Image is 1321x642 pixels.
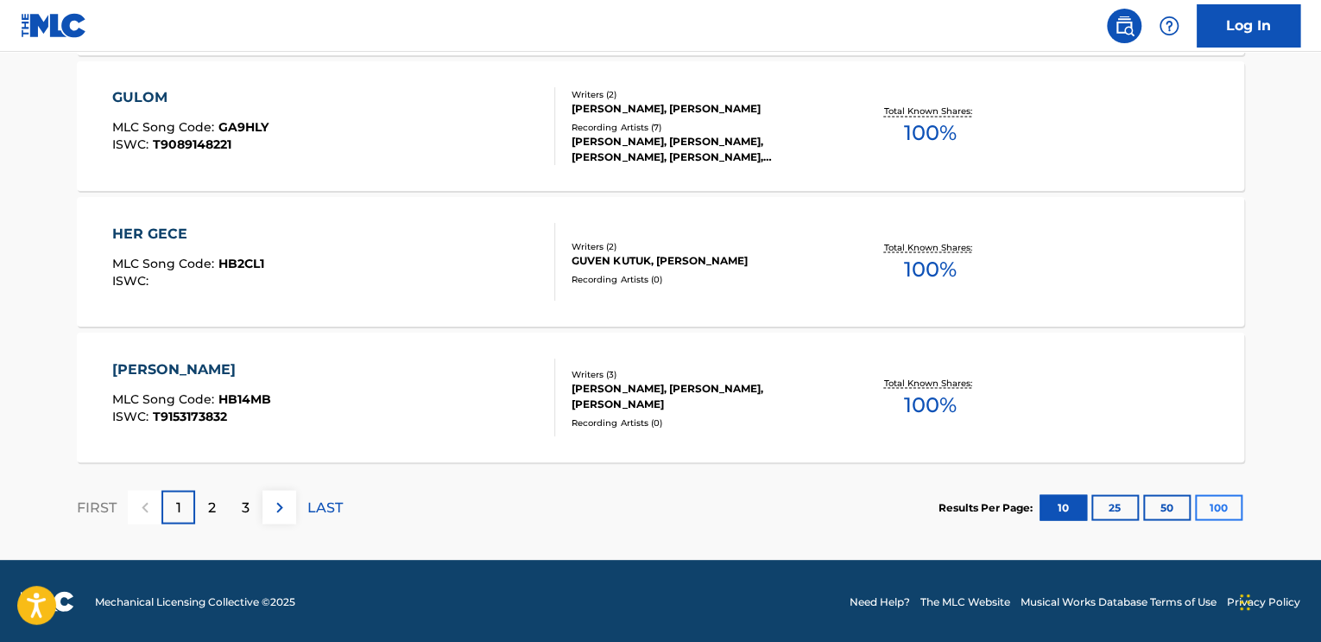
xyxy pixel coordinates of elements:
div: Help [1152,9,1186,43]
div: [PERSON_NAME], [PERSON_NAME] [572,101,832,117]
button: 100 [1195,494,1242,520]
span: HB14MB [218,391,271,406]
div: [PERSON_NAME], [PERSON_NAME], [PERSON_NAME], [PERSON_NAME], [PERSON_NAME] [572,134,832,165]
a: GULOMMLC Song Code:GA9HLYISWC:T9089148221Writers (2)[PERSON_NAME], [PERSON_NAME]Recording Artists... [77,61,1244,191]
img: MLC Logo [21,13,87,38]
p: Results Per Page: [939,499,1037,515]
div: Recording Artists ( 0 ) [572,416,832,429]
span: ISWC : [112,272,153,288]
div: Writers ( 3 ) [572,367,832,380]
img: logo [21,591,74,612]
img: help [1159,16,1179,36]
span: ISWC : [112,408,153,423]
a: Log In [1197,4,1300,48]
a: Need Help? [850,594,910,609]
p: FIRST [77,497,117,518]
div: Writers ( 2 ) [572,239,832,252]
span: T9153173832 [153,408,227,423]
div: GULOM [112,87,269,108]
span: MLC Song Code : [112,119,218,135]
a: [PERSON_NAME]MLC Song Code:HB14MBISWC:T9153173832Writers (3)[PERSON_NAME], [PERSON_NAME], [PERSON... [77,333,1244,462]
iframe: Chat Widget [1235,559,1321,642]
p: 2 [208,497,216,518]
span: 100 % [903,253,956,284]
span: MLC Song Code : [112,391,218,406]
span: T9089148221 [153,137,231,152]
p: Total Known Shares: [883,105,976,118]
div: Recording Artists ( 0 ) [572,272,832,285]
div: Writers ( 2 ) [572,88,832,101]
a: Public Search [1107,9,1141,43]
div: Ziehen [1240,576,1250,628]
span: ISWC : [112,137,153,152]
div: [PERSON_NAME], [PERSON_NAME], [PERSON_NAME] [572,380,832,411]
div: Recording Artists ( 7 ) [572,121,832,134]
button: 25 [1091,494,1139,520]
div: [PERSON_NAME] [112,359,271,379]
img: search [1114,16,1135,36]
p: Total Known Shares: [883,240,976,253]
p: Total Known Shares: [883,376,976,389]
span: 100 % [903,118,956,149]
img: right [269,497,290,518]
a: HER GECEMLC Song Code:HB2CL1ISWC:Writers (2)GUVEN KUTUK, [PERSON_NAME]Recording Artists (0)Total ... [77,197,1244,327]
p: 1 [176,497,181,518]
div: HER GECE [112,223,264,244]
div: Chat-Widget [1235,559,1321,642]
span: GA9HLY [218,119,269,135]
a: Privacy Policy [1227,594,1300,609]
button: 10 [1040,494,1087,520]
span: MLC Song Code : [112,255,218,270]
div: GUVEN KUTUK, [PERSON_NAME] [572,252,832,268]
p: LAST [307,497,343,518]
span: HB2CL1 [218,255,264,270]
span: 100 % [903,389,956,420]
span: Mechanical Licensing Collective © 2025 [95,594,295,609]
a: The MLC Website [920,594,1010,609]
button: 50 [1143,494,1191,520]
a: Musical Works Database Terms of Use [1021,594,1217,609]
p: 3 [242,497,250,518]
